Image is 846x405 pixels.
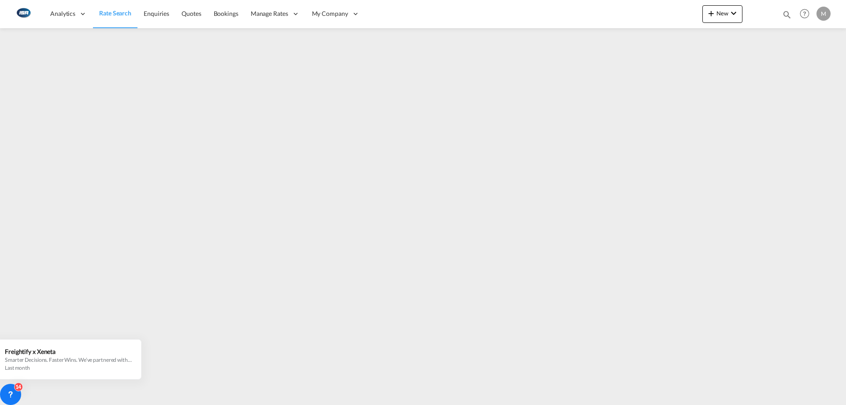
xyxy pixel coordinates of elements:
[99,9,131,17] span: Rate Search
[214,10,238,17] span: Bookings
[144,10,169,17] span: Enquiries
[251,9,288,18] span: Manage Rates
[816,7,831,21] div: M
[312,9,348,18] span: My Company
[706,10,739,17] span: New
[706,8,716,19] md-icon: icon-plus 400-fg
[50,9,75,18] span: Analytics
[797,6,812,21] span: Help
[728,8,739,19] md-icon: icon-chevron-down
[702,5,742,23] button: icon-plus 400-fgNewicon-chevron-down
[782,10,792,23] div: icon-magnify
[797,6,816,22] div: Help
[182,10,201,17] span: Quotes
[782,10,792,19] md-icon: icon-magnify
[13,4,33,24] img: 1aa151c0c08011ec8d6f413816f9a227.png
